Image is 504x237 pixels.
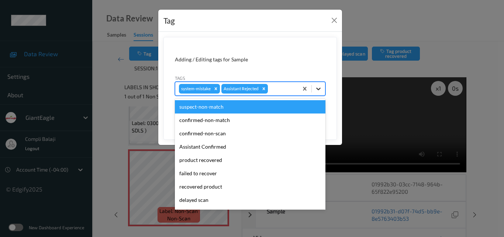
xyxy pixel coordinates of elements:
div: confirmed-non-scan [175,127,325,140]
div: Adding / Editing tags for Sample [175,56,325,63]
div: failed to recover [175,167,325,180]
div: system-mistake [179,84,212,94]
div: delayed scan [175,193,325,207]
div: product recovered [175,153,325,167]
div: Unusual activity [175,207,325,220]
div: Remove Assistant Rejected [260,84,268,94]
div: Tag [163,15,175,27]
div: Assistant Rejected [221,84,260,94]
div: confirmed-non-match [175,114,325,127]
div: Remove system-mistake [212,84,220,94]
div: recovered product [175,180,325,193]
div: suspect-non-match [175,100,325,114]
label: Tags [175,75,185,81]
button: Close [329,15,339,26]
div: Assistant Confirmed [175,140,325,153]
